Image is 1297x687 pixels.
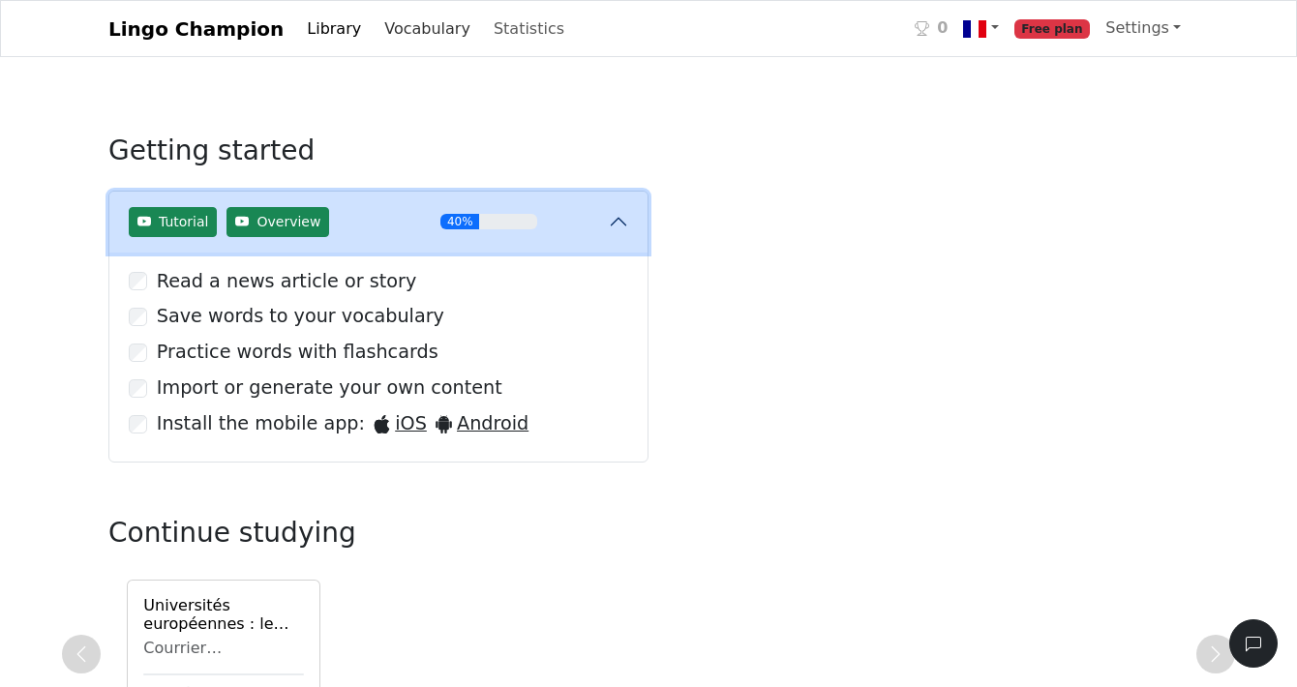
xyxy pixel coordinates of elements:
[440,214,479,229] div: 40%
[109,192,648,253] button: TutorialOverview40%
[157,303,444,331] label: Save words to your vocabulary
[157,268,416,296] label: Read a news article or story
[143,639,304,658] div: Courrier international
[108,517,786,550] h3: Continue studying
[1014,19,1091,39] span: Free plan
[157,410,528,438] div: Install the mobile app :
[108,10,284,48] a: Lingo Champion
[256,212,320,232] span: Overview
[937,16,948,40] span: 0
[159,212,208,232] span: Tutorial
[435,410,528,438] a: Android
[1007,9,1099,48] a: Free plan
[1098,9,1189,47] a: Settings
[907,9,955,48] a: 0
[129,207,217,237] button: Tutorial
[226,207,329,237] button: Overview
[157,374,502,403] label: Import or generate your own content
[299,10,369,48] a: Library
[108,134,648,183] h3: Getting started
[963,17,986,41] img: fr.svg
[157,339,438,367] label: Practice words with flashcards
[377,10,478,48] a: Vocabulary
[143,596,304,633] a: Universités européennes : le [MEDICAL_DATA] des [DEMOGRAPHIC_DATA]
[373,410,427,438] a: iOS
[486,10,572,48] a: Statistics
